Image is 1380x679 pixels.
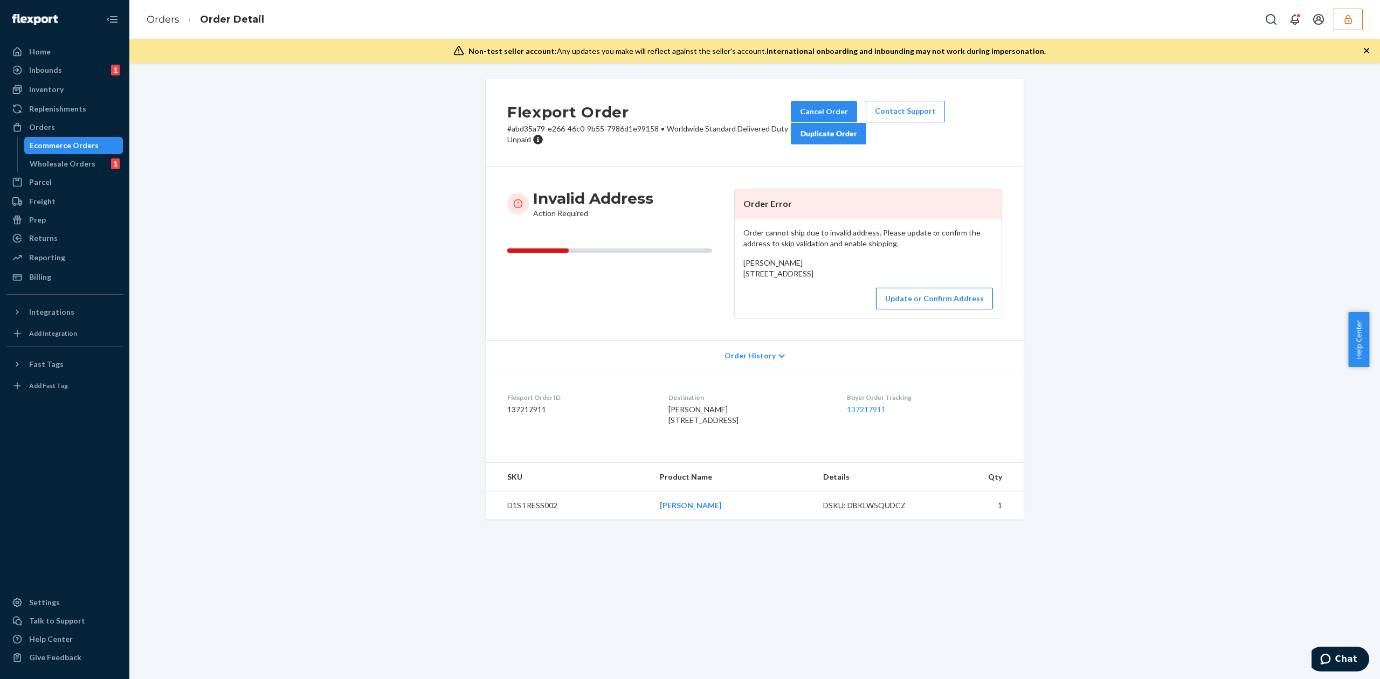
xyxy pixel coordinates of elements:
button: Help Center [1348,312,1369,367]
ol: breadcrumbs [138,4,273,36]
div: Billing [29,272,51,282]
a: [PERSON_NAME] [660,501,722,510]
span: International onboarding and inbounding may not work during impersonation. [767,46,1046,56]
th: SKU [486,463,651,491]
a: Replenishments [6,100,123,117]
div: Wholesale Orders [30,158,95,169]
header: Order Error [735,189,1002,219]
div: Action Required [533,189,653,219]
button: Open account menu [1308,9,1329,30]
a: Settings [6,594,123,611]
div: Parcel [29,177,52,188]
a: Add Fast Tag [6,377,123,394]
a: Help Center [6,630,123,648]
a: Wholesale Orders1 [24,155,123,172]
a: 137217911 [847,405,886,414]
div: 1 [111,158,120,169]
a: Prep [6,211,123,228]
a: Ecommerce Orders [24,137,123,154]
th: Details [815,463,933,491]
dt: Flexport Order ID [507,393,651,402]
div: Talk to Support [29,615,85,626]
button: Give Feedback [6,649,123,666]
div: Add Fast Tag [29,381,68,390]
a: Parcel [6,174,123,191]
div: Returns [29,233,58,244]
button: Update or Confirm Address [876,288,993,309]
img: Flexport logo [12,14,58,25]
a: Inventory [6,81,123,98]
a: Inbounds1 [6,61,123,79]
a: Order Detail [200,13,264,25]
button: Talk to Support [6,612,123,629]
div: Freight [29,196,56,207]
dt: Buyer Order Tracking [847,393,1002,402]
dd: 137217911 [507,404,651,415]
div: Home [29,46,51,57]
button: Duplicate Order [791,123,866,144]
div: Duplicate Order [800,128,857,139]
td: D1STRESS002 [486,491,651,519]
div: Replenishments [29,103,86,114]
div: Help Center [29,634,73,645]
iframe: Opens a widget where you can chat to one of our agents [1312,647,1369,674]
div: Inventory [29,84,64,95]
div: Integrations [29,307,74,317]
span: Order History [724,350,776,361]
div: Inbounds [29,65,62,75]
th: Qty [933,463,1024,491]
a: Orders [6,119,123,136]
span: [PERSON_NAME] [STREET_ADDRESS] [743,258,813,278]
div: Ecommerce Orders [30,140,99,151]
button: Open Search Box [1260,9,1282,30]
a: Freight [6,193,123,210]
div: Add Integration [29,329,77,338]
a: Contact Support [866,101,945,122]
h2: Flexport Order [507,101,791,123]
span: • [661,124,665,133]
a: Home [6,43,123,60]
a: Billing [6,268,123,286]
div: Settings [29,597,60,608]
a: Reporting [6,249,123,266]
div: Prep [29,214,46,225]
div: DSKU: DBKLW5QUDCZ [823,500,924,511]
p: Order cannot ship due to invalid address. Please update or confirm the address to skip validation... [743,227,993,249]
div: Give Feedback [29,652,81,663]
div: Orders [29,122,55,133]
button: Cancel Order [791,101,857,122]
a: Orders [147,13,180,25]
div: Fast Tags [29,359,64,370]
button: Close Navigation [101,9,123,30]
button: Open notifications [1284,9,1306,30]
dt: Destination [668,393,829,402]
th: Product Name [651,463,815,491]
a: Returns [6,230,123,247]
div: Reporting [29,252,65,263]
a: Add Integration [6,325,123,342]
div: Any updates you make will reflect against the seller's account. [468,46,1046,57]
button: Fast Tags [6,356,123,373]
span: [PERSON_NAME] [STREET_ADDRESS] [668,405,739,425]
button: Integrations [6,303,123,321]
td: 1 [933,491,1024,519]
div: 1 [111,65,120,75]
h3: Invalid Address [533,189,653,208]
p: # abd35a79-e266-46c0-9b55-7986d1e99158 [507,123,791,145]
span: Non-test seller account: [468,46,557,56]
